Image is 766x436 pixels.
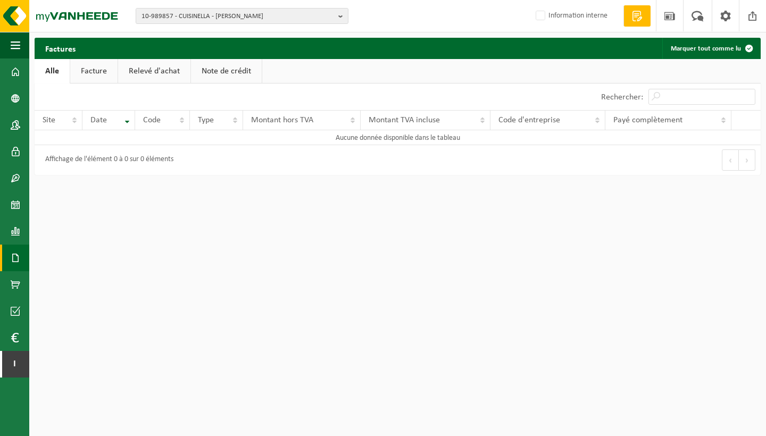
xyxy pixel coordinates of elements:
label: Rechercher: [601,93,643,102]
label: Information interne [534,8,607,24]
span: Code [143,116,161,124]
a: Relevé d'achat [118,59,190,83]
td: Aucune donnée disponible dans le tableau [35,130,761,145]
button: 10-989857 - CUISINELLA - [PERSON_NAME] [136,8,348,24]
span: I [11,351,19,378]
button: Marquer tout comme lu [662,38,760,59]
a: Alle [35,59,70,83]
span: Date [90,116,107,124]
span: Payé complètement [613,116,682,124]
button: Next [739,149,755,171]
span: Montant hors TVA [251,116,313,124]
div: Affichage de l'élément 0 à 0 sur 0 éléments [40,150,173,170]
a: Note de crédit [191,59,262,83]
span: Code d'entreprise [498,116,560,124]
span: 10-989857 - CUISINELLA - [PERSON_NAME] [141,9,334,24]
a: Facture [70,59,118,83]
button: Previous [722,149,739,171]
h2: Factures [35,38,86,58]
span: Site [43,116,55,124]
span: Montant TVA incluse [369,116,440,124]
span: Type [198,116,214,124]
